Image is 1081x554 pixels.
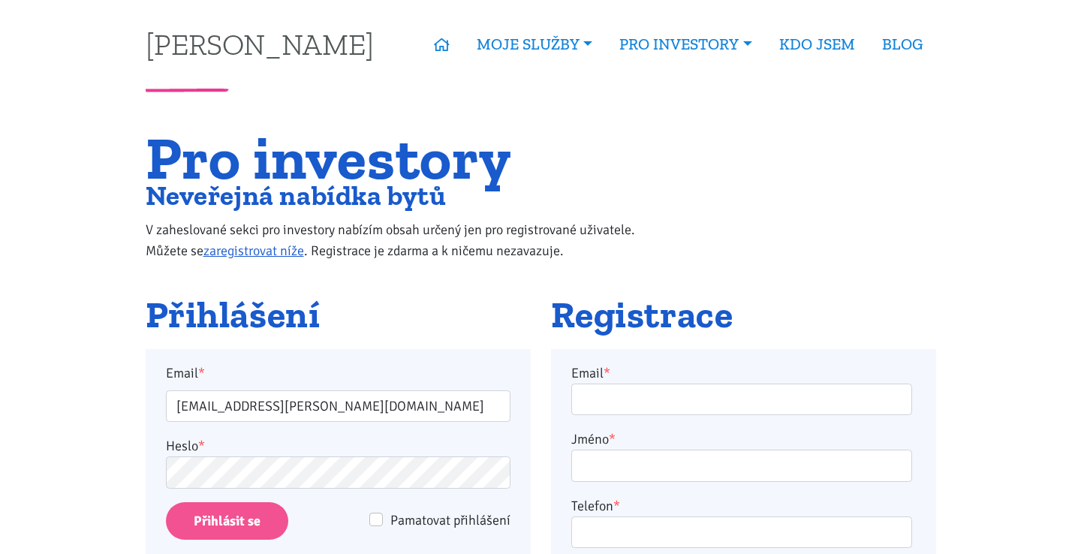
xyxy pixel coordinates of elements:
abbr: required [604,365,610,381]
h2: Registrace [551,295,936,336]
label: Email [155,363,520,384]
a: PRO INVESTORY [606,27,765,62]
input: Přihlásit se [166,502,288,540]
a: KDO JSEM [766,27,869,62]
p: V zaheslované sekci pro investory nabízím obsah určený jen pro registrované uživatele. Můžete se ... [146,219,666,261]
a: MOJE SLUŽBY [463,27,606,62]
h1: Pro investory [146,133,666,183]
span: Pamatovat přihlášení [390,512,510,528]
label: Heslo [166,435,205,456]
a: zaregistrovat níže [203,242,304,259]
a: [PERSON_NAME] [146,29,374,59]
h2: Přihlášení [146,295,531,336]
label: Telefon [571,495,620,516]
label: Jméno [571,429,616,450]
abbr: required [609,431,616,447]
abbr: required [613,498,620,514]
a: BLOG [869,27,936,62]
label: Email [571,363,610,384]
h2: Neveřejná nabídka bytů [146,183,666,208]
